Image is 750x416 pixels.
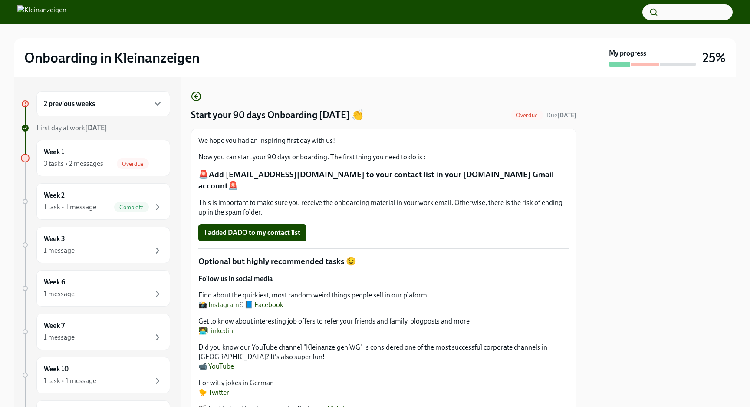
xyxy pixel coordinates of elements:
strong: [DATE] [85,124,107,132]
span: Due [546,112,576,119]
div: 1 task • 1 message [44,376,96,386]
a: 🐤 Twitter [198,388,229,396]
div: 1 message [44,289,75,299]
a: 📘 Facebook [244,300,283,309]
p: 🎬 Last but not least you can also find us on [198,404,569,414]
a: TikTok [326,405,346,413]
p: We hope you had an inspiring first day with us! [198,136,569,145]
p: Find about the quirkiest, most random weird things people sell in our plaform & [198,291,569,310]
span: October 4th, 2025 16:00 [546,111,576,119]
div: 3 tasks • 2 messages [44,159,103,168]
a: Week 71 message [21,314,170,350]
h6: 2 previous weeks [44,99,95,109]
button: I added DADO to my contact list [198,224,306,241]
h3: 25% [703,50,726,66]
h6: Week 7 [44,321,65,330]
h4: Start your 90 days Onboarding [DATE] 👏 [191,109,363,122]
div: 2 previous weeks [36,91,170,116]
a: Week 21 task • 1 messageComplete [21,183,170,220]
img: Kleinanzeigen [17,5,66,19]
a: Week 31 message [21,227,170,263]
span: I added DADO to my contact list [204,228,300,237]
a: 🧑‍💻Linkedin [198,327,233,335]
h6: Week 6 [44,277,65,287]
p: Now you can start your 90 days onboarding. The first thing you need to do is : [198,152,569,162]
span: Overdue [511,112,543,119]
span: First day at work [36,124,107,132]
div: 1 task • 1 message [44,202,96,212]
div: 1 message [44,246,75,255]
p: 🚨Add [EMAIL_ADDRESS][DOMAIN_NAME] to your contact list in your [DOMAIN_NAME] Gmail account🚨 [198,169,569,191]
p: Optional but highly recommended tasks 😉 [198,256,569,267]
p: Did you know our YouTube channel "Kleinanzeigen WG" is considered one of the most successful corp... [198,343,569,371]
a: 📸 Instagram [198,300,239,309]
p: This is important to make sure you receive the onboarding material in your work email. Otherwise,... [198,198,569,217]
h6: Week 2 [44,191,65,200]
strong: Follow us in social media [198,274,273,283]
h6: Week 3 [44,234,65,244]
span: Overdue [117,161,149,167]
h6: Week 10 [44,364,69,374]
span: Complete [114,204,149,211]
a: Week 101 task • 1 message [21,357,170,393]
a: First day at work[DATE] [21,123,170,133]
strong: My progress [609,49,646,58]
div: 1 message [44,333,75,342]
a: Week 61 message [21,270,170,307]
p: For witty jokes in German [198,378,569,397]
p: Get to know about interesting job offers to refer your friends and family, blogposts and more [198,317,569,336]
a: Week 13 tasks • 2 messagesOverdue [21,140,170,176]
h2: Onboarding in Kleinanzeigen [24,49,200,66]
a: 📹 YouTube [198,362,234,370]
strong: [DATE] [557,112,576,119]
h6: Week 1 [44,147,64,157]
